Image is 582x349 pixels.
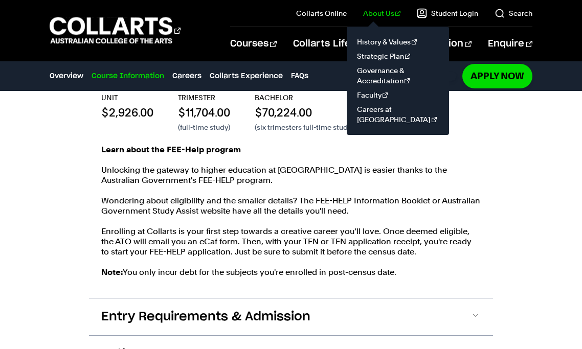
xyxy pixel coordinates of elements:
[210,71,283,82] a: Collarts Experience
[101,309,310,325] span: Entry Requirements & Admission
[355,63,441,88] a: Governance & Accreditation
[255,92,353,103] p: BACHELOR
[355,102,441,127] a: Careers at [GEOGRAPHIC_DATA]
[101,226,481,257] p: Enrolling at Collarts is your first step towards a creative career you’ll love. Once deemed eligi...
[355,49,441,63] a: Strategic Plan
[101,165,481,185] p: Unlocking the gateway to higher education at [GEOGRAPHIC_DATA] is easier thanks to the Australian...
[101,267,123,277] strong: Note:
[101,92,153,103] p: UNIT
[178,122,230,132] p: (full-time study)
[230,27,277,61] a: Courses
[101,105,153,120] p: $2,926.00
[50,71,83,82] a: Overview
[101,145,241,154] strong: Learn about the FEE-Help program
[355,88,441,102] a: Faculty
[291,71,308,82] a: FAQs
[462,64,532,88] a: Apply Now
[488,27,532,61] a: Enquire
[92,71,164,82] a: Course Information
[89,298,493,335] button: Entry Requirements & Admission
[355,35,441,49] a: History & Values
[296,8,347,18] a: Collarts Online
[178,105,230,120] p: $11,704.00
[417,8,478,18] a: Student Login
[89,24,493,298] div: Fees & Scholarships
[255,105,353,120] p: $70,224.00
[178,92,230,103] p: TRIMESTER
[255,122,353,132] p: (six trimesters full-time study)
[101,267,481,277] p: You only incur debt for the subjects you're enrolled in post-census date.
[495,8,532,18] a: Search
[172,71,202,82] a: Careers
[293,27,359,61] a: Collarts Life
[101,196,481,216] p: Wondering about eligibility and the smaller details? The FEE-HELP Information Booklet or Australi...
[363,8,401,18] a: About Us
[50,16,181,45] div: Go to homepage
